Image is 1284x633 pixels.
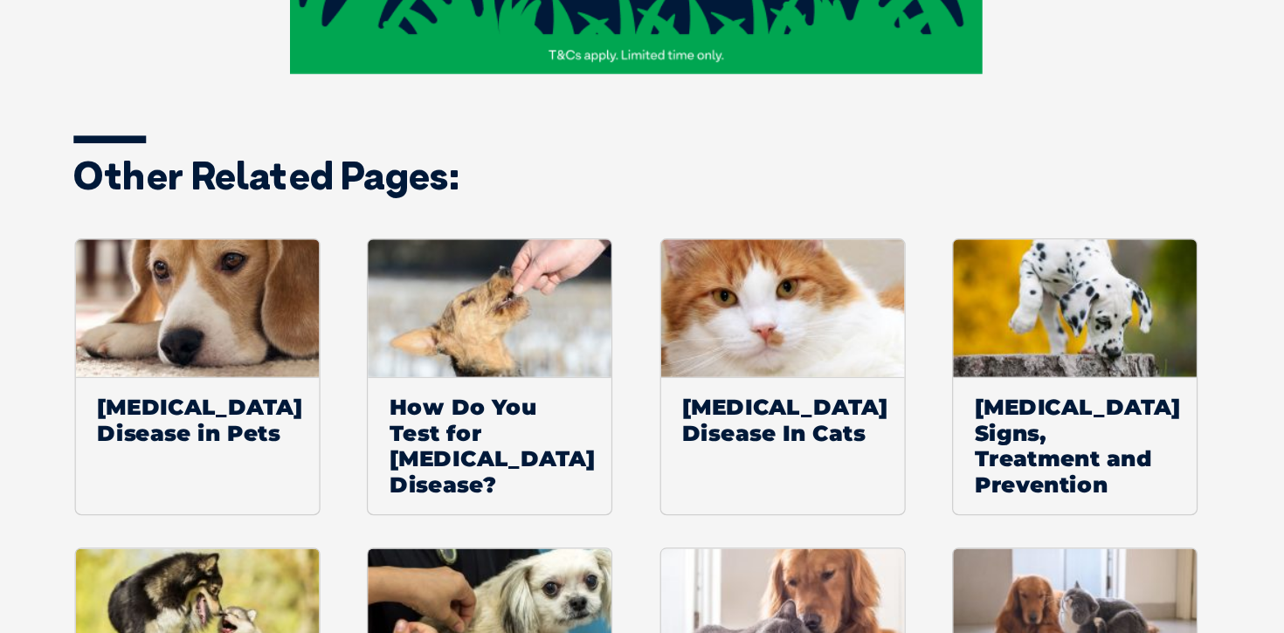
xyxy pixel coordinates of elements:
a: How Do You Test for [MEDICAL_DATA] Disease? [425,314,623,538]
span: [MEDICAL_DATA] Disease In Cats [662,426,859,495]
a: [MEDICAL_DATA] Signs, Treatment and Prevention [897,314,1095,538]
a: [MEDICAL_DATA] Disease in Pets [189,314,387,538]
span: [MEDICAL_DATA] Disease in Pets [190,426,386,495]
h3: Other related pages: [188,248,1096,279]
span: How Do You Test for [MEDICAL_DATA] Disease? [425,426,622,537]
span: [MEDICAL_DATA] Signs, Treatment and Prevention [898,426,1094,537]
a: [MEDICAL_DATA] Disease In Cats [661,314,859,538]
